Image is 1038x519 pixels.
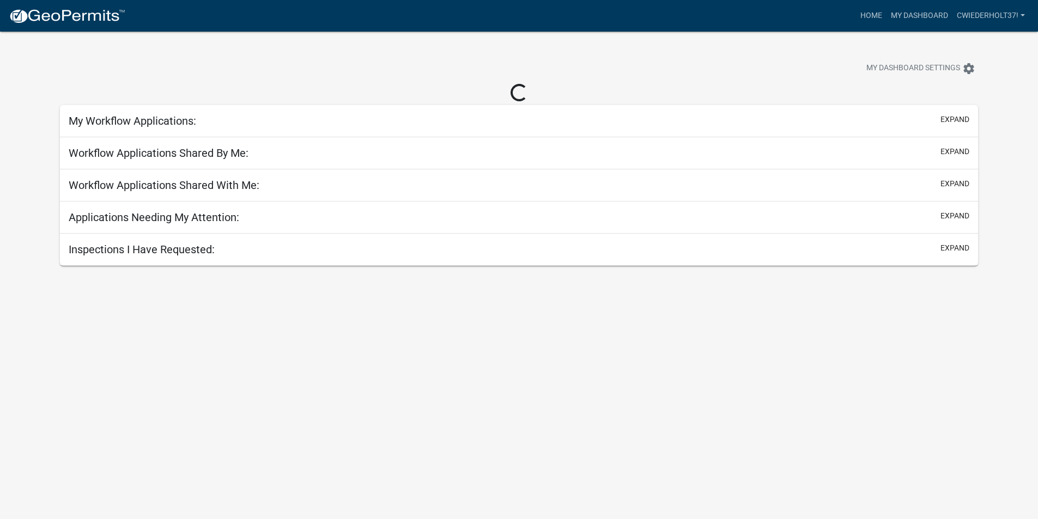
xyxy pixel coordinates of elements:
h5: Workflow Applications Shared With Me: [69,179,259,192]
button: expand [940,210,969,222]
a: CWiederholt37! [952,5,1029,26]
a: My Dashboard [887,5,952,26]
button: expand [940,242,969,254]
h5: Workflow Applications Shared By Me: [69,146,248,160]
h5: My Workflow Applications: [69,114,196,127]
button: expand [940,146,969,157]
button: expand [940,178,969,190]
span: My Dashboard Settings [866,62,960,75]
a: Home [856,5,887,26]
button: expand [940,114,969,125]
h5: Applications Needing My Attention: [69,211,239,224]
button: My Dashboard Settingssettings [858,58,984,79]
i: settings [962,62,975,75]
h5: Inspections I Have Requested: [69,243,215,256]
